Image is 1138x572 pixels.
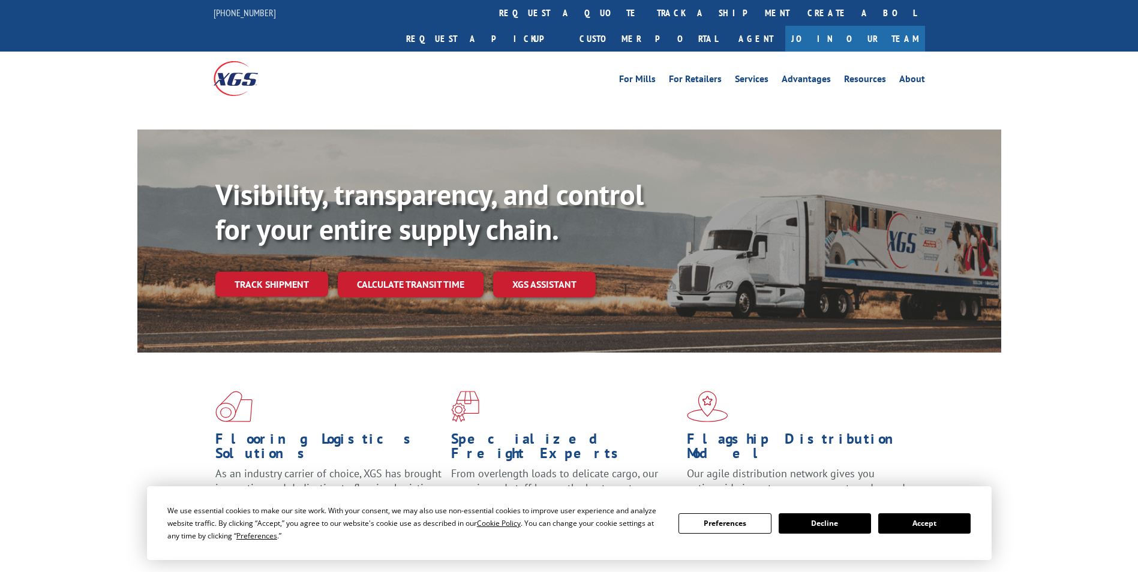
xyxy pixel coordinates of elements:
h1: Specialized Freight Experts [451,432,678,466]
a: Join Our Team [785,26,925,52]
a: [PHONE_NUMBER] [214,7,276,19]
h1: Flagship Distribution Model [687,432,914,466]
span: Preferences [236,531,277,541]
span: Cookie Policy [477,518,521,528]
a: Customer Portal [570,26,726,52]
a: Resources [844,74,886,88]
a: For Mills [619,74,656,88]
a: Services [735,74,768,88]
img: xgs-icon-total-supply-chain-intelligence-red [215,391,253,422]
div: Cookie Consent Prompt [147,486,992,560]
a: Advantages [782,74,831,88]
a: About [899,74,925,88]
a: Agent [726,26,785,52]
span: Our agile distribution network gives you nationwide inventory management on demand. [687,466,908,495]
span: As an industry carrier of choice, XGS has brought innovation and dedication to flooring logistics... [215,466,442,509]
a: Calculate transit time [338,272,484,297]
button: Preferences [678,513,771,534]
p: From overlength loads to delicate cargo, our experienced staff knows the best way to move your fr... [451,466,678,520]
a: Request a pickup [397,26,570,52]
a: Track shipment [215,272,328,297]
a: For Retailers [669,74,722,88]
button: Decline [779,513,871,534]
img: xgs-icon-flagship-distribution-model-red [687,391,728,422]
a: XGS ASSISTANT [493,272,596,297]
b: Visibility, transparency, and control for your entire supply chain. [215,176,644,248]
div: We use essential cookies to make our site work. With your consent, we may also use non-essential ... [167,504,664,542]
button: Accept [878,513,971,534]
img: xgs-icon-focused-on-flooring-red [451,391,479,422]
h1: Flooring Logistics Solutions [215,432,442,466]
